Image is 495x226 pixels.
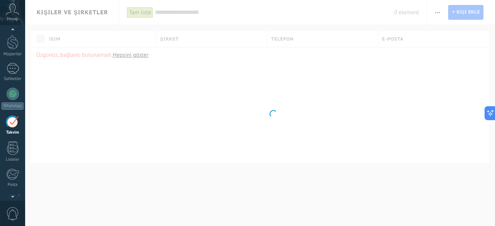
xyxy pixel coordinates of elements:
[2,102,24,110] div: WhatsApp
[2,76,24,82] div: Sohbetler
[2,52,24,57] div: Müşteriler
[7,17,18,22] span: Hesap
[2,182,24,187] div: Posta
[2,130,24,135] div: Takvim
[2,157,24,162] div: Listeler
